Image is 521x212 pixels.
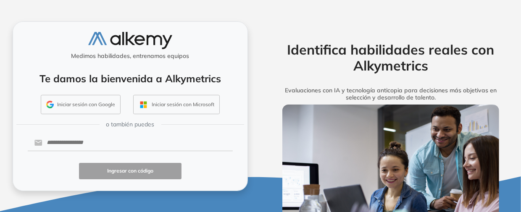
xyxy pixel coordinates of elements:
span: o también puedes [106,120,155,129]
button: Iniciar con contraseña [130,189,233,199]
button: Ingresar con código [79,163,182,179]
h4: Te damos la bienvenida a Alkymetrics [24,73,237,85]
img: GMAIL_ICON [46,101,54,108]
img: OUTLOOK_ICON [139,100,148,110]
button: Iniciar sesión con Microsoft [133,95,220,114]
button: Iniciar sesión con Google [41,95,121,114]
img: logo-alkemy [88,32,172,49]
h2: Identifica habilidades reales con Alkymetrics [270,42,511,74]
button: Crear cuenta [28,189,130,199]
h5: Evaluaciones con IA y tecnología anticopia para decisiones más objetivas en selección y desarroll... [270,87,511,101]
h5: Medimos habilidades, entrenamos equipos [16,52,244,60]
